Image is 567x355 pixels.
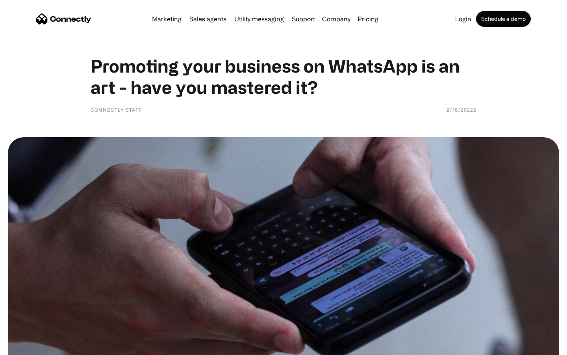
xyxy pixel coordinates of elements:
a: Support [289,16,318,22]
h1: Promoting your business on WhatsApp is an art - have you mastered it? [91,55,476,98]
a: Login [452,16,474,22]
a: Utility messaging [231,16,287,22]
div: Company [322,13,350,24]
a: Pricing [354,16,382,22]
ul: Language list [16,341,47,352]
div: Connectly Staff [91,106,142,114]
a: Sales agents [186,16,230,22]
aside: Language selected: English [8,341,47,352]
div: 2/16/20222 [447,106,476,114]
a: Schedule a demo [476,11,531,27]
a: Marketing [149,16,185,22]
